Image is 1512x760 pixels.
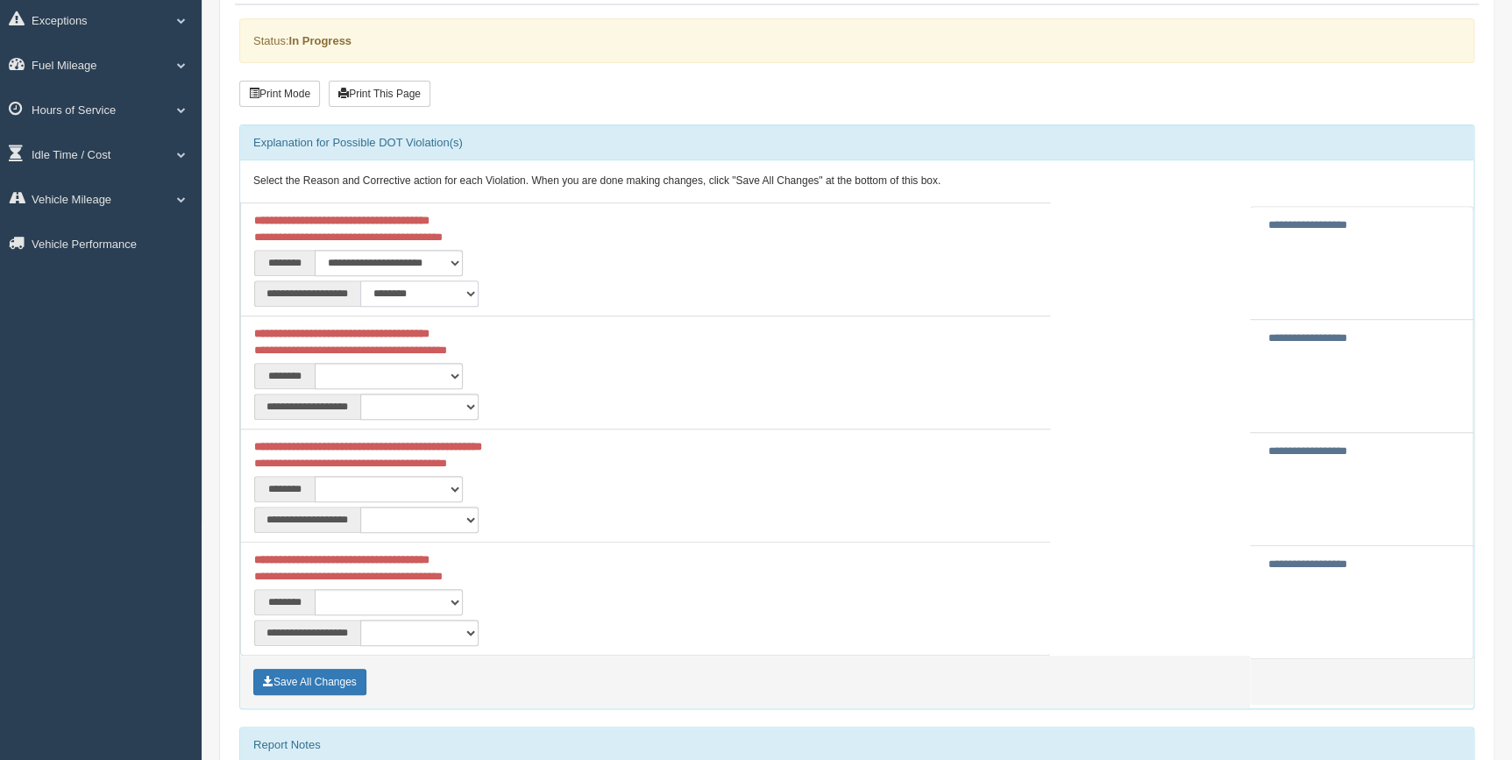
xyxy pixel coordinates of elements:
[239,18,1474,63] div: Status:
[253,669,366,695] button: Save
[329,81,430,107] button: Print This Page
[239,81,320,107] button: Print Mode
[240,160,1473,202] div: Select the Reason and Corrective action for each Violation. When you are done making changes, cli...
[240,125,1473,160] div: Explanation for Possible DOT Violation(s)
[288,34,351,47] strong: In Progress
